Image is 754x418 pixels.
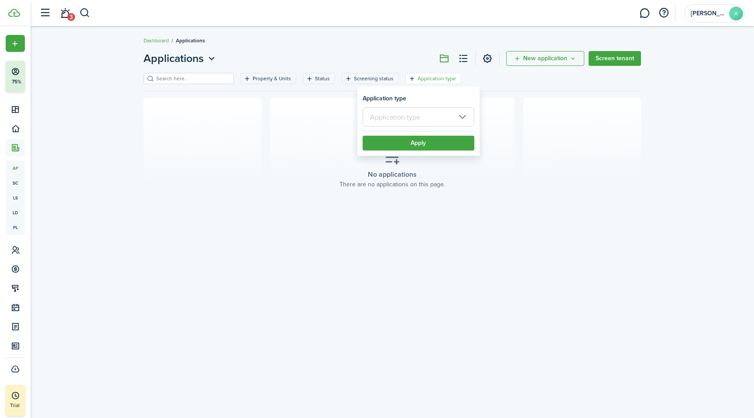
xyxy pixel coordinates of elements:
placeholder-description: There are no applications on this page. [339,180,445,189]
p: 75% [11,78,22,86]
filter-tag: Open filter [240,73,296,84]
button: 75% [6,61,78,92]
a: Notifications [57,2,73,24]
span: New application [523,55,567,62]
filter-tag-label: Property & Units [253,75,291,82]
button: Search [79,6,90,21]
filter-tag: Open filter [405,73,461,84]
button: Apply [363,136,474,151]
input: Application type [363,107,474,127]
filter-tag-label: Status [315,75,330,82]
a: Dashboard [144,37,169,45]
span: Aldo [691,10,726,17]
a: sc [6,175,25,190]
span: Applications [144,51,204,66]
a: ld [6,205,25,220]
a: Trial [6,385,25,416]
filter-tag-label: Application type [418,75,456,82]
span: Applications [176,37,205,45]
button: Open menu [144,51,217,66]
placeholder-title: No applications [368,169,417,180]
avatar-text: A [729,7,743,21]
button: Open menu [506,51,584,66]
a: ap [6,161,25,175]
a: Screen tenant [589,51,641,66]
a: Messaging [636,2,653,24]
h3: Application type [363,94,406,103]
a: ls [6,190,25,205]
filter-tag: Open filter [342,73,399,84]
button: Open menu [6,35,25,52]
button: New application [506,51,584,66]
filter-tag-label: Screening status [354,75,394,82]
a: pl [6,220,25,235]
p: Trial [10,401,45,409]
input: Search here... [154,75,231,83]
button: Applications [144,51,217,66]
filter-tag: Open filter [303,73,335,84]
img: TenantCloud [8,9,20,17]
button: Open resource center [656,6,671,21]
button: Open sidebar [37,5,53,21]
span: 3 [67,13,75,21]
